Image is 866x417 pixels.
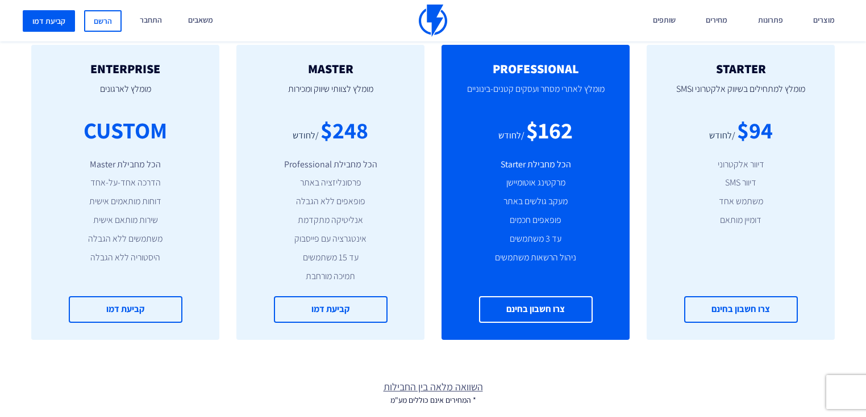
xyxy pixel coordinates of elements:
[84,114,167,146] div: CUSTOM
[253,195,407,208] li: פופאפים ללא הגבלה
[253,233,407,246] li: אינטגרציה עם פייסבוק
[320,114,368,146] div: $248
[664,158,818,171] li: דיוור אלקטרוני
[48,75,202,114] p: מומלץ לארגונים
[48,214,202,227] li: שירות מותאם אישית
[664,62,818,75] h2: STARTER
[664,176,818,189] li: דיוור SMS
[274,296,388,323] a: קביעת דמו
[253,214,407,227] li: אנליטיקה מתקדמת
[459,214,613,227] li: פופאפים חכמים
[459,62,613,75] h2: PROFESSIONAL
[253,176,407,189] li: פרסונליזציה באתר
[48,176,202,189] li: הדרכה אחד-על-אחד
[664,75,818,114] p: מומלץ למתחילים בשיווק אלקטרוני וSMS
[48,158,202,171] li: הכל מחבילת Master
[459,75,613,114] p: מומלץ לאתרי מסחר ועסקים קטנים-בינוניים
[459,251,613,264] li: ניהול הרשאות משתמשים
[253,75,407,114] p: מומלץ לצוותי שיווק ומכירות
[253,251,407,264] li: עד 15 משתמשים
[253,62,407,75] h2: MASTER
[526,114,573,146] div: $162
[459,233,613,246] li: עד 3 משתמשים
[293,129,319,142] div: /לחודש
[48,251,202,264] li: היסטוריה ללא הגבלה
[69,296,182,323] a: קביעת דמו
[498,129,524,142] div: /לחודש
[253,270,407,283] li: תמיכה מורחבת
[737,114,773,146] div: $94
[48,233,202,246] li: משתמשים ללא הגבלה
[459,176,613,189] li: מרקטינג אוטומיישן
[48,62,202,75] h2: ENTERPRISE
[48,195,202,208] li: דוחות מותאמים אישית
[664,214,818,227] li: דומיין מותאם
[684,296,798,323] a: צרו חשבון בחינם
[479,296,593,323] a: צרו חשבון בחינם
[709,129,735,142] div: /לחודש
[459,195,613,208] li: מעקב גולשים באתר
[23,10,75,32] a: קביעת דמו
[664,195,818,208] li: משתמש אחד
[459,158,613,171] li: הכל מחבילת Starter
[253,158,407,171] li: הכל מחבילת Professional
[84,10,122,32] a: הרשם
